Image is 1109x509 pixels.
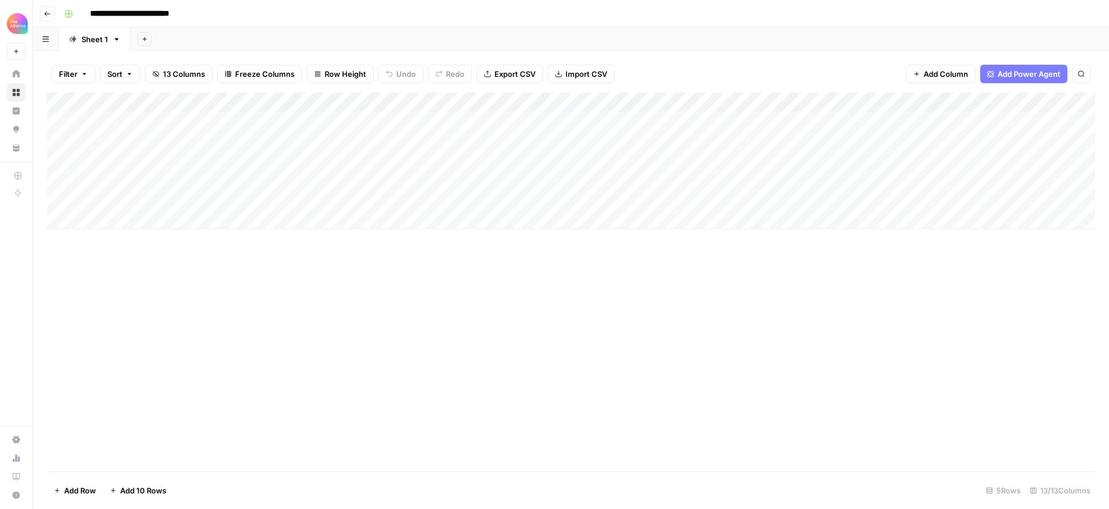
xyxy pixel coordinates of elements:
button: Export CSV [477,65,543,83]
button: Add Column [906,65,976,83]
span: Sort [107,68,122,80]
span: Redo [446,68,464,80]
button: Freeze Columns [217,65,302,83]
button: Add 10 Rows [103,481,173,500]
button: Import CSV [548,65,615,83]
a: Learning Hub [7,467,25,486]
a: Usage [7,449,25,467]
span: 13 Columns [163,68,205,80]
button: Undo [378,65,423,83]
span: Export CSV [494,68,535,80]
a: Your Data [7,139,25,157]
a: Opportunities [7,120,25,139]
span: Freeze Columns [235,68,295,80]
button: Redo [428,65,472,83]
button: Filter [51,65,95,83]
span: Import CSV [565,68,607,80]
button: Sort [100,65,140,83]
div: 5 Rows [981,481,1025,500]
a: Sheet 1 [59,28,131,51]
button: Help + Support [7,486,25,504]
a: Home [7,65,25,83]
button: 13 Columns [145,65,213,83]
div: Sheet 1 [81,34,108,45]
a: Settings [7,430,25,449]
span: Undo [396,68,416,80]
button: Add Row [47,481,103,500]
span: Add Power Agent [998,68,1060,80]
span: Add 10 Rows [120,485,166,496]
img: Alliance Logo [7,13,28,34]
span: Add Row [64,485,96,496]
span: Filter [59,68,77,80]
a: Insights [7,102,25,120]
a: Browse [7,83,25,102]
button: Workspace: Alliance [7,9,25,38]
span: Row Height [325,68,366,80]
button: Add Power Agent [980,65,1067,83]
div: 13/13 Columns [1025,481,1095,500]
button: Row Height [307,65,374,83]
span: Add Column [924,68,968,80]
